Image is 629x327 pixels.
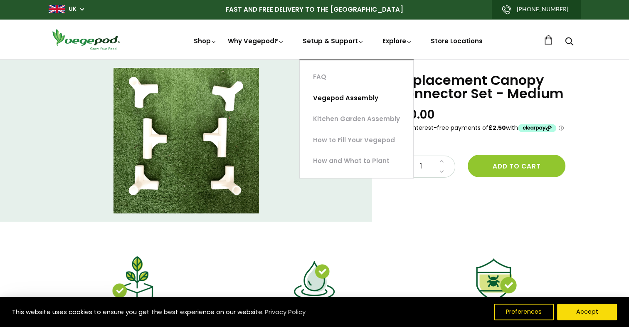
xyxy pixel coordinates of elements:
[300,109,413,130] a: Kitchen Garden Assembly
[398,107,435,122] span: £10.00
[12,307,264,316] span: This website uses cookies to ensure you get the best experience on our website.
[437,166,446,177] a: Decrease quantity by 1
[303,37,364,107] a: Setup & Support
[382,37,412,45] a: Explore
[557,304,617,320] button: Accept
[494,304,554,320] button: Preferences
[113,68,259,213] img: Replacement Canopy Connector Set - Medium
[300,88,413,109] a: Vegepod Assembly
[407,161,435,172] span: 1
[300,130,413,151] a: How to Fill Your Vegepod
[396,74,608,100] h1: Replacement Canopy Connector Set - Medium
[264,305,307,320] a: Privacy Policy (opens in a new tab)
[437,156,446,167] a: Increase quantity by 1
[228,37,284,45] a: Why Vegepod?
[49,5,65,13] img: gb_large.png
[300,67,413,88] a: FAQ
[565,38,573,47] a: Search
[431,37,483,45] a: Store Locations
[49,27,123,51] img: Vegepod
[300,151,413,172] a: How and What to Plant
[194,37,217,45] a: Shop
[468,155,565,177] button: Add to cart
[69,5,76,13] a: UK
